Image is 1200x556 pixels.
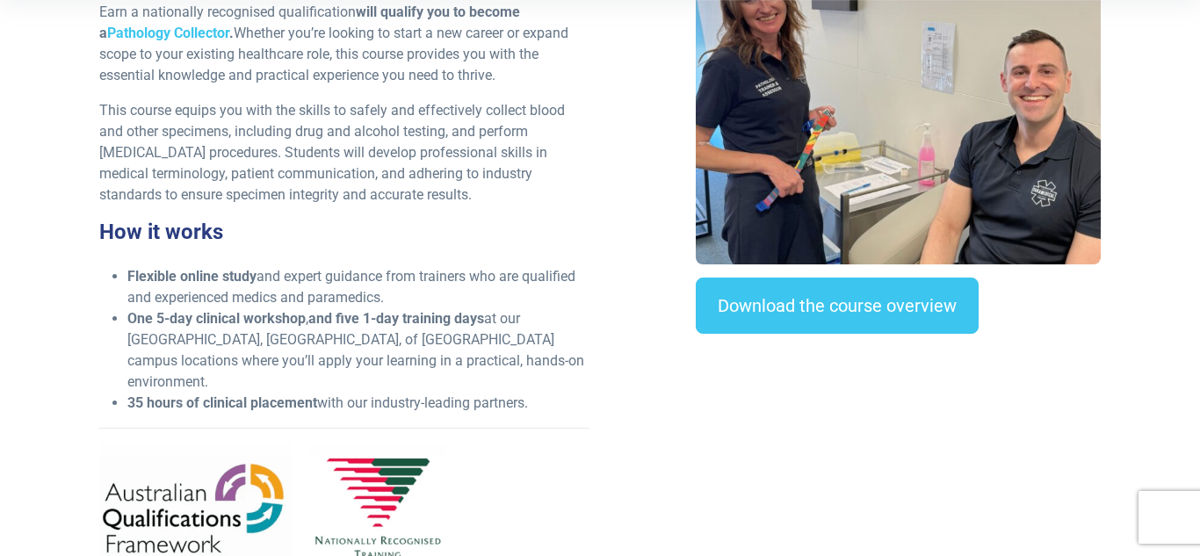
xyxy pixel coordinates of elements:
[107,25,229,41] a: Pathology Collector
[696,369,1101,459] iframe: EmbedSocial Universal Widget
[127,310,306,327] strong: One 5-day clinical workshop
[696,278,979,334] a: Download the course overview
[127,394,317,411] strong: 35 hours of clinical placement
[127,308,589,393] li: , at our [GEOGRAPHIC_DATA], [GEOGRAPHIC_DATA], of [GEOGRAPHIC_DATA] campus locations where you’ll...
[99,4,520,41] strong: will qualify you to become a .
[99,2,589,86] p: Earn a nationally recognised qualification Whether you’re looking to start a new career or expand...
[127,266,589,308] li: and expert guidance from trainers who are qualified and experienced medics and paramedics.
[308,310,484,327] strong: and five 1-day training days
[127,393,589,414] li: with our industry-leading partners.
[127,268,257,285] strong: Flexible online study
[99,100,589,206] p: This course equips you with the skills to safely and effectively collect blood and other specimen...
[99,220,589,245] h3: How it works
